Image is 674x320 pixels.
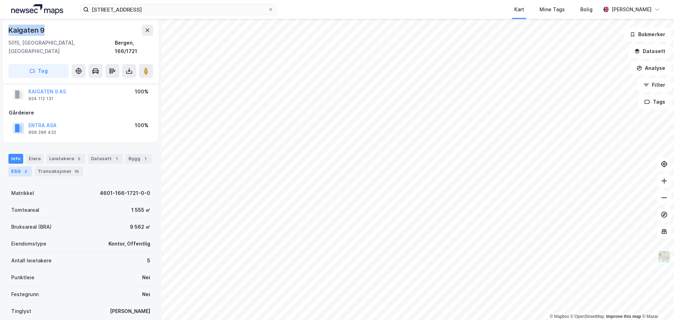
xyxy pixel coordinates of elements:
[11,240,46,248] div: Eiendomstype
[8,166,32,176] div: ESG
[612,5,652,14] div: [PERSON_NAME]
[570,314,604,319] a: OpenStreetMap
[11,189,34,197] div: Matrikkel
[100,189,150,197] div: 4601-166-1721-0-0
[26,154,44,164] div: Eiere
[89,4,268,15] input: Søk på adresse, matrikkel, gårdeiere, leietakere eller personer
[11,256,52,265] div: Antall leietakere
[11,307,31,315] div: Tinglyst
[110,307,150,315] div: [PERSON_NAME]
[28,96,53,102] div: 924 112 131
[46,154,85,164] div: Leietakere
[131,206,150,214] div: 1 555 ㎡
[514,5,524,14] div: Kart
[28,130,56,135] div: 999 296 432
[639,286,674,320] iframe: Chat Widget
[639,95,671,109] button: Tags
[8,154,23,164] div: Info
[113,155,120,162] div: 1
[8,64,69,78] button: Tag
[130,223,150,231] div: 9 562 ㎡
[75,155,82,162] div: 5
[88,154,123,164] div: Datasett
[142,290,150,299] div: Nei
[637,78,671,92] button: Filter
[135,87,148,96] div: 100%
[135,121,148,130] div: 100%
[126,154,152,164] div: Bygg
[540,5,565,14] div: Mine Tags
[35,166,83,176] div: Transaksjoner
[142,273,150,282] div: Nei
[11,290,39,299] div: Festegrunn
[628,44,671,58] button: Datasett
[108,240,150,248] div: Kontor, Offentlig
[147,256,150,265] div: 5
[11,4,63,15] img: logo.a4113a55bc3d86da70a041830d287a7e.svg
[8,25,46,36] div: Kaigaten 9
[11,206,39,214] div: Tomteareal
[639,286,674,320] div: Kontrollprogram for chat
[580,5,593,14] div: Bolig
[73,168,80,175] div: 16
[22,168,29,175] div: 2
[115,39,153,55] div: Bergen, 166/1721
[630,61,671,75] button: Analyse
[11,223,52,231] div: Bruksareal (BRA)
[624,27,671,41] button: Bokmerker
[142,155,149,162] div: 1
[11,273,34,282] div: Punktleie
[9,109,153,117] div: Gårdeiere
[606,314,641,319] a: Improve this map
[8,39,115,55] div: 5015, [GEOGRAPHIC_DATA], [GEOGRAPHIC_DATA]
[550,314,569,319] a: Mapbox
[658,250,671,263] img: Z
